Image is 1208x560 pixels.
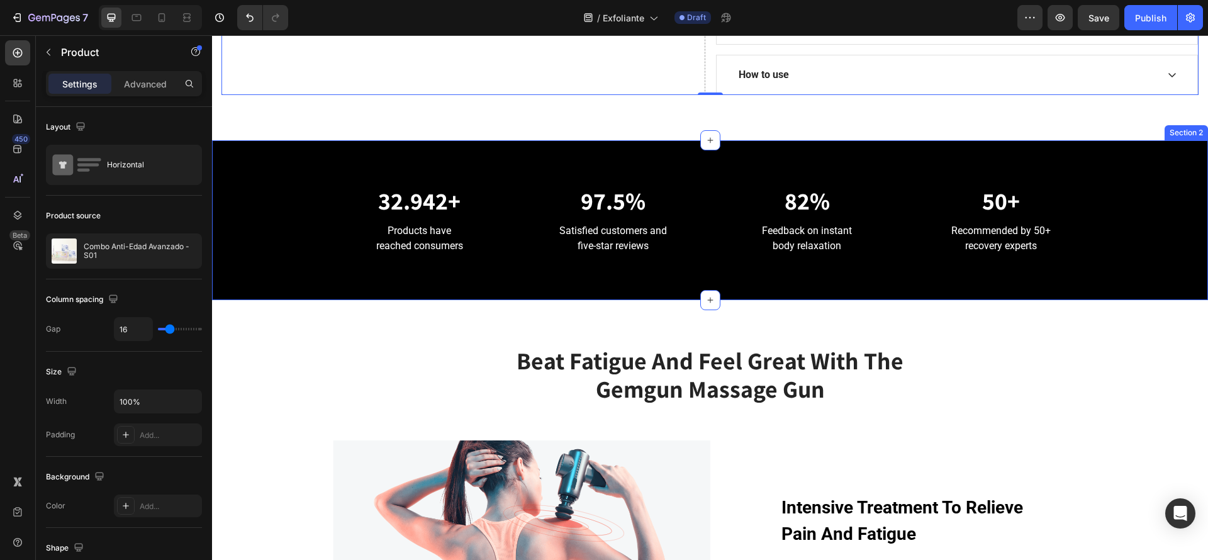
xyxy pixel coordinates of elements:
[82,10,88,25] p: 7
[1165,498,1195,529] div: Open Intercom Messenger
[703,152,875,181] p: 50+
[12,134,30,144] div: 450
[603,11,644,25] span: Exfoliante
[569,459,840,512] p: Intensive Treatment To Relieve Pain And Fatigue
[5,5,94,30] button: 7
[46,291,121,308] div: Column spacing
[301,311,695,369] p: Beat Fatigue And Feel Great With The Gemgun Massage Gun
[1078,5,1119,30] button: Save
[237,5,288,30] div: Undo/Redo
[955,92,993,103] div: Section 2
[140,430,199,441] div: Add...
[9,230,30,240] div: Beta
[46,364,79,381] div: Size
[46,323,60,335] div: Gap
[52,238,77,264] img: product feature img
[46,119,88,136] div: Layout
[107,150,184,179] div: Horizontal
[46,500,65,512] div: Color
[510,188,681,218] p: Feedback on instant body relaxation
[115,318,152,340] input: Auto
[46,540,86,557] div: Shape
[212,35,1208,560] iframe: Design area
[84,242,196,260] p: Combo Anti-Edad Avanzado - S01
[115,390,201,413] input: Auto
[124,77,167,91] p: Advanced
[597,11,600,25] span: /
[46,429,75,440] div: Padding
[703,188,875,218] p: Recommended by 50+ recovery experts
[1135,11,1166,25] div: Publish
[316,152,487,181] p: 97.5%
[1124,5,1177,30] button: Publish
[46,396,67,407] div: Width
[46,469,107,486] div: Background
[1088,13,1109,23] span: Save
[687,12,706,23] span: Draft
[61,45,168,60] p: Product
[316,188,487,218] p: Satisfied customers and five-star reviews
[140,501,199,512] div: Add...
[510,152,681,181] p: 82%
[62,77,98,91] p: Settings
[46,210,101,221] div: Product source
